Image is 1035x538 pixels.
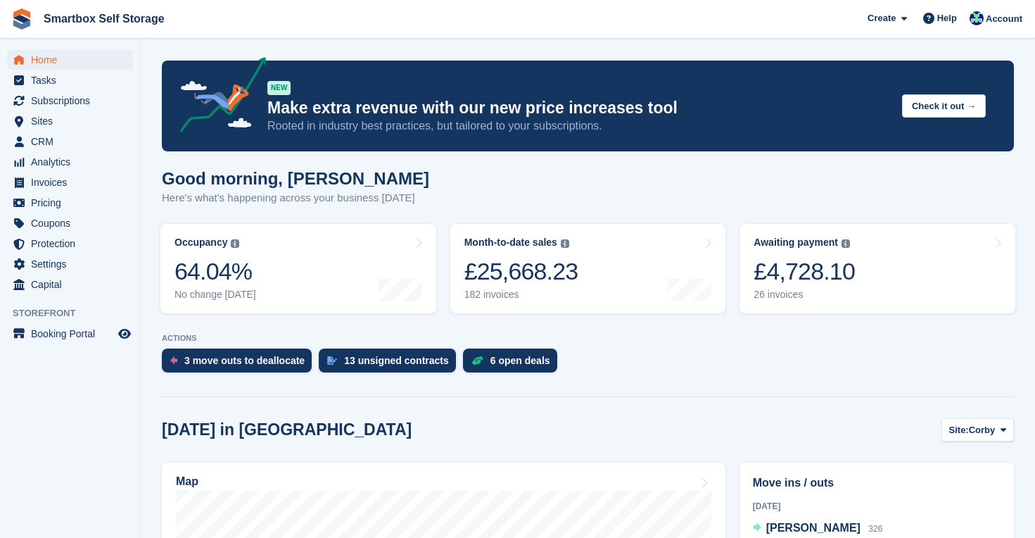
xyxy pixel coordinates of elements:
a: 13 unsigned contracts [319,349,463,380]
span: Pricing [31,193,115,213]
img: icon-info-grey-7440780725fd019a000dd9b08b2336e03edf1995a4989e88bcd33f0948082b44.svg [561,239,569,248]
div: Occupancy [174,237,227,249]
span: Capital [31,275,115,294]
a: menu [7,50,133,70]
span: Help [937,11,957,25]
span: [PERSON_NAME] [766,522,861,534]
div: Awaiting payment [754,237,838,249]
a: menu [7,173,133,192]
a: menu [7,254,133,274]
div: 3 move outs to deallocate [184,355,305,366]
p: Here's what's happening across your business [DATE] [162,190,429,206]
img: icon-info-grey-7440780725fd019a000dd9b08b2336e03edf1995a4989e88bcd33f0948082b44.svg [231,239,239,248]
a: [PERSON_NAME] 326 [753,520,883,538]
a: menu [7,111,133,131]
a: menu [7,275,133,294]
a: menu [7,234,133,254]
img: deal-1b604bf984904fb50ccaf53a9ad4b4a5d6e5aea283cecdc64d6e3604feb123c2.svg [471,356,483,365]
h2: [DATE] in [GEOGRAPHIC_DATA] [162,420,412,439]
span: Settings [31,254,115,274]
span: Invoices [31,173,115,192]
div: NEW [267,81,291,95]
a: Preview store [116,325,133,342]
span: Create [868,11,896,25]
div: [DATE] [753,500,1001,513]
img: Roger Canham [970,11,984,25]
span: 326 [868,524,882,534]
span: Analytics [31,152,115,172]
a: Awaiting payment £4,728.10 26 invoices [739,224,1015,313]
img: move_outs_to_deallocate_icon-f764333ba52eb49d3ac5e1228854f67142a1ed5810a6f6cc68b1a99e826820c5.svg [170,356,177,365]
h2: Map [176,475,198,488]
a: menu [7,152,133,172]
img: stora-icon-8386f47178a22dfd0bd8f6a31ec36ba5ce8667c1dd55bd0f319d3a0aa187defe.svg [11,8,32,30]
div: 182 invoices [464,289,578,301]
span: Home [31,50,115,70]
span: Protection [31,234,115,254]
span: Booking Portal [31,324,115,344]
span: Coupons [31,213,115,233]
span: Corby [969,423,996,437]
a: menu [7,324,133,344]
a: menu [7,193,133,213]
a: Month-to-date sales £25,668.23 182 invoices [450,224,726,313]
button: Check it out → [902,94,986,118]
p: ACTIONS [162,334,1014,343]
a: Occupancy 64.04% No change [DATE] [160,224,436,313]
img: icon-info-grey-7440780725fd019a000dd9b08b2336e03edf1995a4989e88bcd33f0948082b44.svg [842,239,850,248]
span: Tasks [31,70,115,90]
p: Make extra revenue with our new price increases tool [267,98,891,118]
div: £25,668.23 [464,257,578,286]
span: Subscriptions [31,91,115,111]
div: £4,728.10 [754,257,855,286]
span: Sites [31,111,115,131]
span: Account [986,12,1022,26]
div: Month-to-date sales [464,237,557,249]
div: 26 invoices [754,289,855,301]
div: 13 unsigned contracts [344,355,449,366]
a: menu [7,213,133,233]
img: contract_signature_icon-13c848040528278c33f63329250d36e43548de30e8caae1d1a13099fd9432cc5.svg [327,356,337,365]
a: menu [7,91,133,111]
span: Storefront [13,306,140,320]
a: menu [7,132,133,151]
img: price-adjustments-announcement-icon-8257ccfd72463d97f412b2fc003d46551f7dbcb40ab6d574587a9cd5c0d94... [168,57,267,137]
p: Rooted in industry best practices, but tailored to your subscriptions. [267,118,891,134]
div: No change [DATE] [174,289,256,301]
a: 6 open deals [463,349,564,380]
h1: Good morning, [PERSON_NAME] [162,169,429,188]
a: Smartbox Self Storage [38,7,170,30]
button: Site: Corby [941,418,1014,442]
div: 6 open deals [490,355,550,366]
a: 3 move outs to deallocate [162,349,319,380]
div: 64.04% [174,257,256,286]
span: CRM [31,132,115,151]
h2: Move ins / outs [753,475,1001,492]
span: Site: [949,423,969,437]
a: menu [7,70,133,90]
